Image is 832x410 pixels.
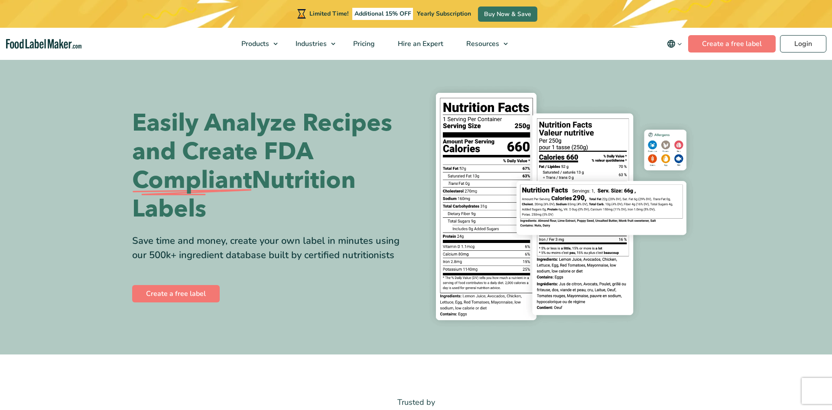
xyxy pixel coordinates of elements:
[395,39,444,49] span: Hire an Expert
[309,10,348,18] span: Limited Time!
[132,109,409,223] h1: Easily Analyze Recipes and Create FDA Nutrition Labels
[352,8,413,20] span: Additional 15% OFF
[351,39,376,49] span: Pricing
[132,234,409,262] div: Save time and money, create your own label in minutes using our 500k+ ingredient database built b...
[239,39,270,49] span: Products
[284,28,340,60] a: Industries
[132,285,220,302] a: Create a free label
[387,28,453,60] a: Hire an Expert
[293,39,328,49] span: Industries
[780,35,826,52] a: Login
[464,39,500,49] span: Resources
[132,396,700,409] p: Trusted by
[342,28,384,60] a: Pricing
[417,10,471,18] span: Yearly Subscription
[478,7,537,22] a: Buy Now & Save
[688,35,776,52] a: Create a free label
[455,28,512,60] a: Resources
[132,166,252,195] span: Compliant
[230,28,282,60] a: Products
